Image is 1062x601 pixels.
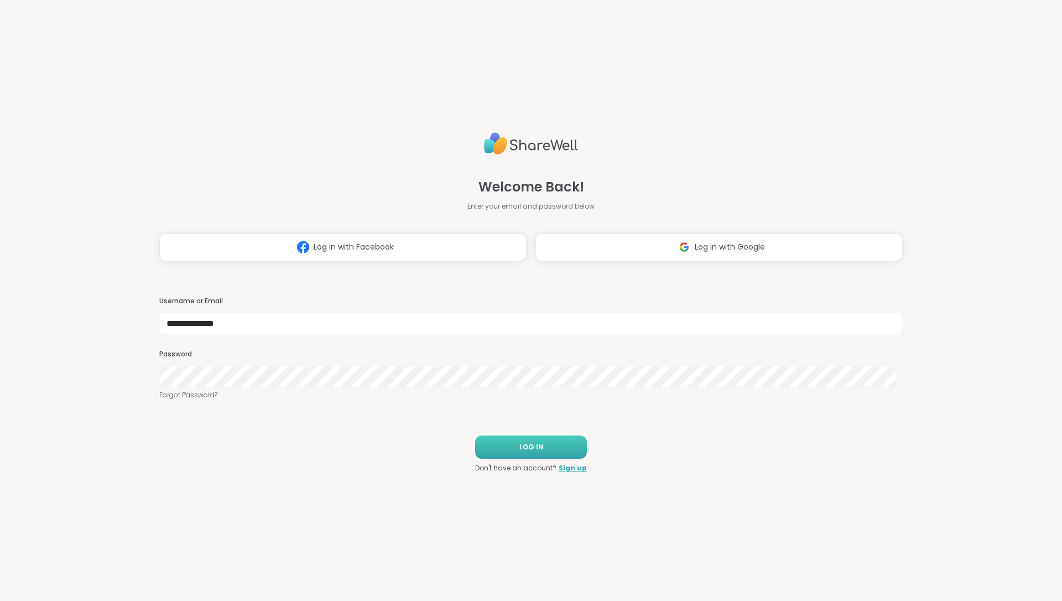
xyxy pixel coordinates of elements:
span: Log in with Google [695,241,765,253]
button: LOG IN [475,436,587,459]
h3: Username or Email [159,297,903,306]
span: LOG IN [519,442,543,452]
a: Forgot Password? [159,390,903,400]
span: Enter your email and password below [467,201,595,211]
span: Don't have an account? [475,463,556,473]
span: Welcome Back! [478,177,584,197]
img: ShareWell Logomark [293,237,314,257]
img: ShareWell Logomark [674,237,695,257]
h3: Password [159,350,903,359]
span: Log in with Facebook [314,241,394,253]
button: Log in with Facebook [159,234,527,261]
button: Log in with Google [535,234,903,261]
a: Sign up [559,463,587,473]
img: ShareWell Logo [484,128,578,159]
